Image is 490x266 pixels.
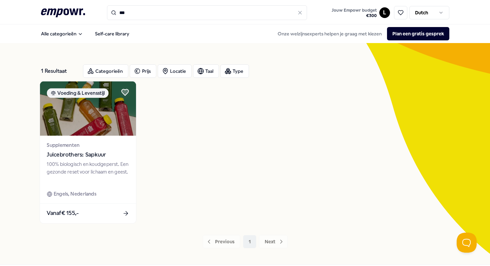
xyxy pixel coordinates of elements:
div: Voeding & Levensstijl [47,88,108,98]
button: Prijs [130,64,156,78]
a: Jouw Empowr budget€300 [329,6,379,20]
div: 100% biologisch en koudgeperst. Een gezonde reset voor lichaam en geest. [47,160,129,183]
input: Search for products, categories or subcategories [107,5,307,20]
span: Engels, Nederlands [53,190,96,198]
a: Self-care library [90,27,135,40]
img: package image [40,81,136,136]
button: Taal [193,64,219,78]
button: Jouw Empowr budget€300 [330,6,378,20]
button: Plan een gratis gesprek [387,27,449,40]
span: € 300 [332,13,377,18]
nav: Main [36,27,135,40]
div: Onze welzijnsexperts helpen je graag met kiezen [272,27,449,40]
button: Locatie [158,64,192,78]
span: Supplementen [47,141,129,149]
div: 1 Resultaat [41,64,78,78]
button: L [379,7,390,18]
button: Categorieën [83,64,128,78]
iframe: Help Scout Beacon - Open [457,233,477,253]
span: Juicebrothers: Sapkuur [47,150,129,159]
button: Type [220,64,249,78]
span: Vanaf € 155,- [47,209,79,218]
a: package imageVoeding & LevensstijlSupplementenJuicebrothers: Sapkuur100% biologisch en koudgepers... [39,81,136,224]
span: Jouw Empowr budget [332,8,377,13]
button: Alle categorieën [36,27,88,40]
